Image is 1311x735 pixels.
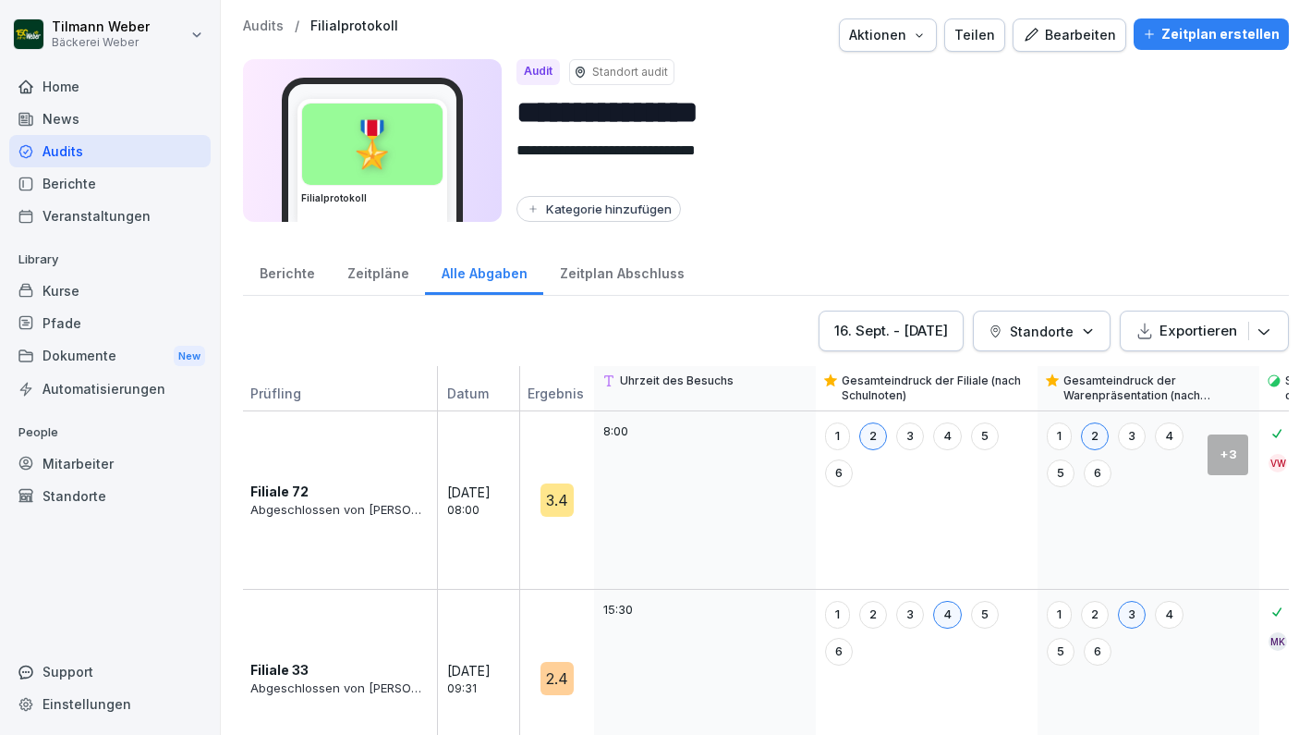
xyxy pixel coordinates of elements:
div: 16. Sept. - [DATE] [834,321,948,341]
a: Kurse [9,275,211,307]
a: Berichte [9,167,211,200]
div: New [174,346,205,367]
h3: Filialprotokoll [301,191,443,205]
div: Zeitplan erstellen [1143,24,1280,44]
button: 16. Sept. - [DATE] [819,311,964,351]
button: Exportieren [1120,311,1289,351]
div: 2 [1081,601,1109,629]
div: 3 [1118,601,1146,629]
a: Berichte [243,248,331,295]
p: Bäckerei Weber [52,36,150,49]
div: 6 [1084,638,1111,666]
button: Zeitplan erstellen [1134,18,1289,50]
div: 4 [933,601,962,629]
p: Gesamteindruck der Warenpräsentation (nach Schulnoten) [1063,374,1252,403]
p: Uhrzeit des Besuchs [620,374,734,388]
button: Standorte [973,311,1111,351]
p: Tilmann Weber [52,19,150,35]
div: 4 [1155,601,1184,629]
a: Veranstaltungen [9,200,211,232]
div: 1 [1047,601,1072,629]
div: 5 [971,423,999,450]
a: DokumenteNew [9,339,211,374]
div: 🎖️ [302,104,443,185]
a: Mitarbeiter [9,447,211,480]
div: + 3 [1208,435,1248,475]
div: 2 [859,601,887,629]
div: Dokumente [9,339,211,374]
div: MK [1269,632,1287,651]
div: Support [9,655,211,688]
p: Ergebnis [520,384,599,410]
p: / [295,18,299,34]
p: [DATE] [447,661,530,680]
p: 08:00 [447,502,530,519]
a: Pfade [9,307,211,339]
div: Aktionen [849,25,927,45]
a: Filialprotokoll [310,18,398,34]
a: News [9,103,211,135]
div: Audit [516,59,560,85]
p: Abgeschlossen von [PERSON_NAME] [250,680,428,698]
p: 8:00 [603,423,628,441]
a: Zeitplan Abschluss [543,248,700,295]
div: Teilen [954,25,995,45]
a: Audits [243,18,284,34]
a: Audits [9,135,211,167]
div: 6 [1084,459,1111,487]
p: Prüfling [243,384,428,410]
p: People [9,418,211,447]
div: 2 [859,423,887,450]
button: Bearbeiten [1013,18,1126,52]
div: Standorte [9,480,211,512]
div: 5 [971,601,999,629]
div: 2 [1081,423,1109,450]
div: 1 [1047,423,1072,450]
div: 3 [896,601,924,629]
a: Einstellungen [9,688,211,720]
a: Zeitpläne [331,248,425,295]
a: Automatisierungen [9,373,211,405]
div: VW [1269,454,1287,472]
p: [DATE] [447,483,530,502]
a: Alle Abgaben [425,248,543,295]
div: 6 [825,459,853,487]
div: 1 [825,601,850,629]
div: Bearbeiten [1023,25,1116,45]
div: 5 [1047,638,1074,666]
p: Exportieren [1159,321,1237,341]
p: Standort audit [592,64,668,80]
div: 3 [896,423,924,450]
button: Teilen [944,18,1005,52]
div: 4 [1155,423,1184,450]
p: Filiale 33 [250,660,309,680]
div: 2.4 [540,662,574,695]
div: 4 [933,423,962,450]
p: 09:31 [447,680,530,697]
button: Kategorie hinzufügen [516,196,681,222]
div: 3.4 [540,484,574,517]
div: 5 [1047,459,1074,487]
p: Standorte [1010,322,1074,341]
a: Home [9,70,211,103]
p: 15:30 [603,601,633,619]
div: 1 [825,423,850,450]
div: 6 [825,638,853,666]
